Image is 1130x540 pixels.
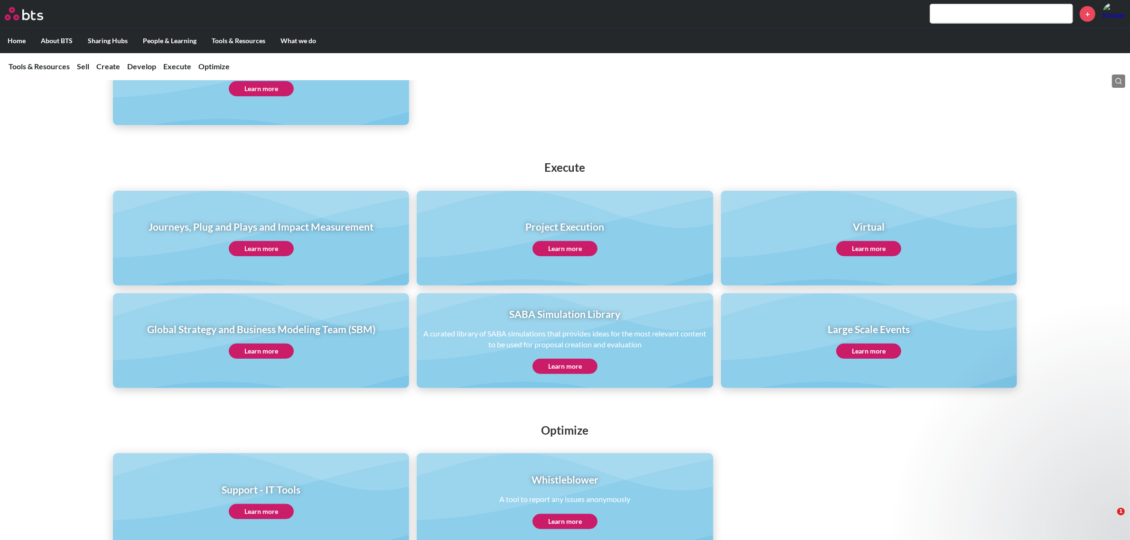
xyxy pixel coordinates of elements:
[96,62,120,71] a: Create
[9,62,70,71] a: Tools & Resources
[525,220,604,233] h1: Project Execution
[499,473,630,486] h1: Whistleblower
[1098,508,1121,531] iframe: Intercom live chat
[198,62,230,71] a: Optimize
[229,81,294,96] a: Learn more
[836,220,901,233] h1: Virtual
[1102,2,1125,25] a: Profile
[828,322,910,336] h1: Large Scale Events
[229,344,294,359] a: Learn more
[5,7,61,20] a: Go home
[273,28,324,53] label: What we do
[149,220,374,233] h1: Journeys, Plug and Plays and Impact Measurement
[423,328,706,350] p: A curated library of SABA simulations that provides ideas for the most relevant content to be use...
[80,28,135,53] label: Sharing Hubs
[163,62,191,71] a: Execute
[532,241,598,256] a: Learn more
[836,344,901,359] a: Learn more
[836,241,901,256] a: Learn more
[5,7,43,20] img: BTS Logo
[423,307,706,321] h1: SABA Simulation Library
[940,336,1130,514] iframe: Intercom notifications message
[229,504,294,519] a: Learn more
[499,494,630,504] p: A tool to report any issues anonymously
[127,62,156,71] a: Develop
[135,28,204,53] label: People & Learning
[1080,6,1095,22] a: +
[229,241,294,256] a: Learn more
[33,28,80,53] label: About BTS
[532,359,598,374] a: Learn more
[1117,508,1125,515] span: 1
[1102,2,1125,25] img: Kirsten See
[77,62,89,71] a: Sell
[147,322,375,336] h1: Global Strategy and Business Modeling Team (SBM)
[222,483,300,496] h1: Support - IT Tools
[532,514,598,529] a: Learn more
[204,28,273,53] label: Tools & Resources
